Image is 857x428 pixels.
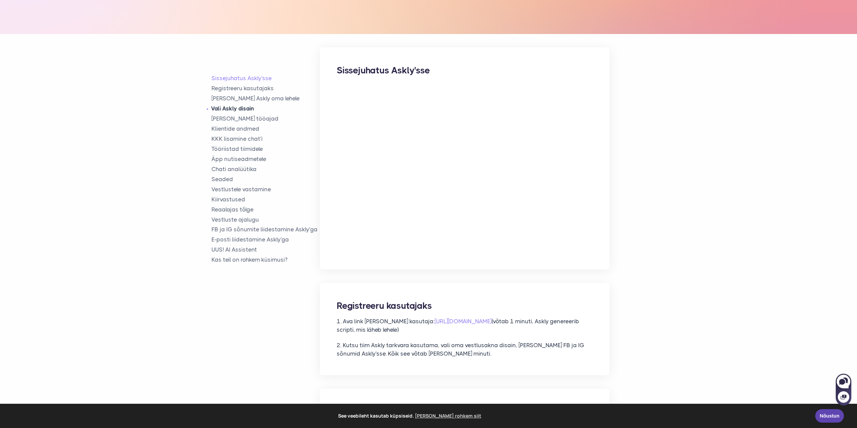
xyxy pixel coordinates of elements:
[211,186,320,193] a: Vestlustele vastamine
[414,411,482,421] a: learn more about cookies
[337,341,593,358] p: 2. Kutsu tiim Askly tarkvara kasutama, vali oma vestlusakna disain, [PERSON_NAME] FB ja IG sõnumi...
[337,317,593,334] p: 1. Ava link [PERSON_NAME] kasutaja: (võtab 1 minuti, Askly genereerib scripti, mis läheb lehele)
[211,175,320,183] a: Seaded
[211,95,320,102] a: [PERSON_NAME] Askly oma lehele
[211,206,320,213] a: Reaalajas tõlge
[211,165,320,173] a: Chati analüütika
[211,155,320,163] a: Äpp nutiseadmetele
[211,115,320,123] a: [PERSON_NAME] tööajad
[337,300,593,312] h2: Registreeru kasutajaks
[435,318,492,325] a: [URL][DOMAIN_NAME]
[835,372,852,406] iframe: Askly chat
[211,135,320,143] a: KKK lisamine chat'i
[815,409,844,423] a: Nõustun
[211,216,320,224] a: Vestluste ajalugu
[211,125,320,133] a: Klientide andmed
[211,256,320,264] a: Kas teil on rohkem küsimusi?
[211,226,320,233] a: FB ja IG sõnumite liidestamine Askly'ga
[337,64,593,76] h2: Sissejuhatus Askly'sse
[211,74,320,82] a: Sissejuhatus Askly'sse
[211,105,320,112] a: Vali Askly disain
[211,145,320,153] a: Tööriistad tiimidele
[10,411,811,421] span: See veebileht kasutab küpsiseid.
[211,236,320,243] a: E-posti liidestamine Askly'ga
[211,246,320,254] a: UUS! AI Assistent
[211,85,320,92] a: Registreeru kasutajaks
[211,196,320,203] a: Kiirvastused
